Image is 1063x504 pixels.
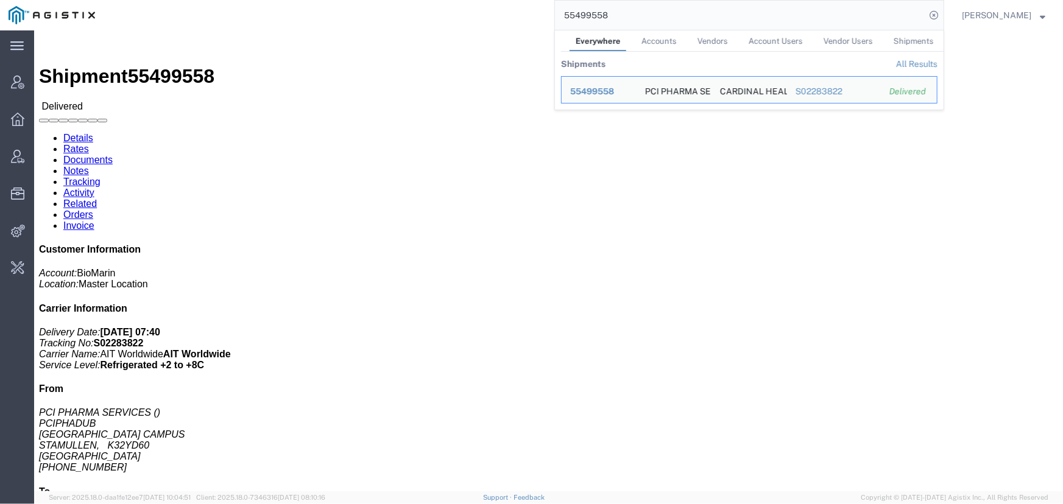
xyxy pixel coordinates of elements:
[9,6,95,24] img: logo
[796,85,873,98] div: S02283822
[196,494,325,501] span: Client: 2025.18.0-7346316
[749,37,803,46] span: Account Users
[641,37,677,46] span: Accounts
[962,9,1031,22] span: Jenneffer Jahraus
[49,494,191,501] span: Server: 2025.18.0-daa1fe12ee7
[143,494,191,501] span: [DATE] 10:04:51
[894,37,934,46] span: Shipments
[645,77,704,103] div: PCI PHARMA SERVICES
[697,37,728,46] span: Vendors
[570,86,614,96] span: 55499558
[555,1,925,30] input: Search for shipment number, reference number
[570,85,628,98] div: 55499558
[889,85,928,98] div: Delivered
[514,494,545,501] a: Feedback
[483,494,514,501] a: Support
[576,37,621,46] span: Everywhere
[961,8,1046,23] button: [PERSON_NAME]
[824,37,873,46] span: Vendor Users
[278,494,325,501] span: [DATE] 08:10:16
[561,52,944,110] table: Search Results
[561,52,606,76] th: Shipments
[720,77,779,103] div: CARDINAL HEALTH
[34,30,1063,491] iframe: FS Legacy Container
[896,59,938,69] a: View all shipments found by criterion
[861,492,1048,503] span: Copyright © [DATE]-[DATE] Agistix Inc., All Rights Reserved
